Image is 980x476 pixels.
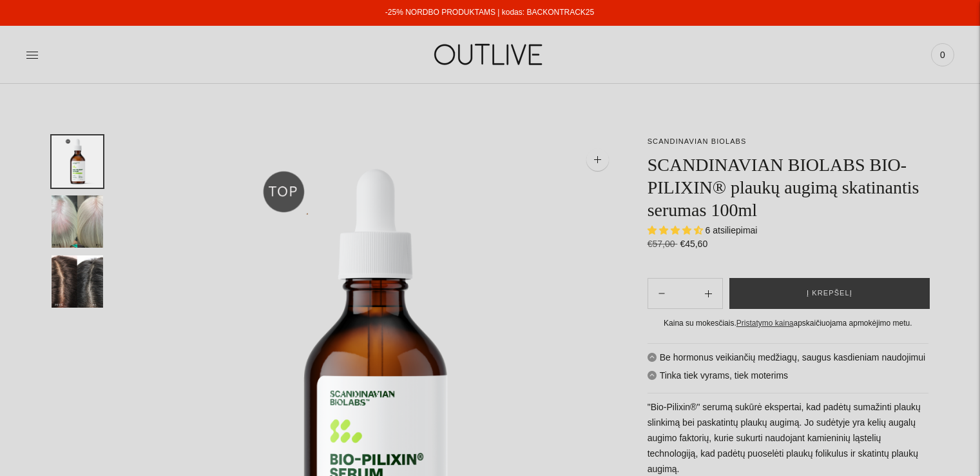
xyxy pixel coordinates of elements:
[934,46,952,64] span: 0
[706,225,758,235] span: 6 atsiliepimai
[695,278,722,309] button: Subtract product quantity
[409,32,570,77] img: OUTLIVE
[729,278,930,309] button: Į krepšelį
[648,225,706,235] span: 4.67 stars
[648,278,675,309] button: Add product quantity
[648,317,928,330] div: Kaina su mokesčiais. apskaičiuojama apmokėjimo metu.
[680,239,707,249] span: €45,60
[648,239,678,249] s: €57,00
[675,284,695,303] input: Product quantity
[52,195,103,248] button: Translation missing: en.general.accessibility.image_thumbail
[385,8,594,17] a: -25% NORDBO PRODUKTAMS | kodas: BACKONTRACK25
[648,154,928,221] h1: SCANDINAVIAN BIOLABS BIO-PILIXIN® plaukų augimą skatinantis serumas 100ml
[648,137,747,145] a: SCANDINAVIAN BIOLABS
[931,41,954,69] a: 0
[736,319,794,328] a: Pristatymo kaina
[52,255,103,308] button: Translation missing: en.general.accessibility.image_thumbail
[807,287,852,300] span: Į krepšelį
[52,135,103,188] button: Translation missing: en.general.accessibility.image_thumbail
